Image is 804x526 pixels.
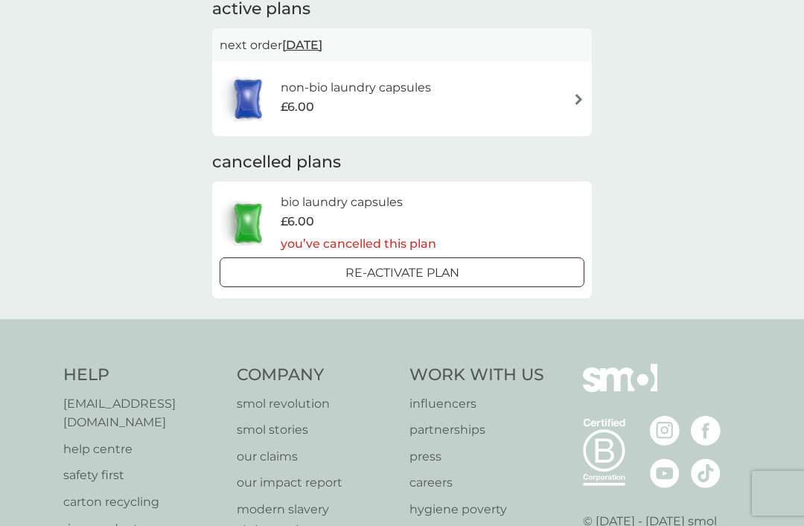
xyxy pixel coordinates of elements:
[409,473,544,493] a: careers
[691,416,721,446] img: visit the smol Facebook page
[281,234,436,254] p: you’ve cancelled this plan
[220,36,584,55] p: next order
[650,458,680,488] img: visit the smol Youtube page
[237,364,395,387] h4: Company
[237,420,395,440] a: smol stories
[583,364,657,414] img: smol
[281,212,314,231] span: £6.00
[409,500,544,519] a: hygiene poverty
[220,257,584,287] button: Re-activate Plan
[650,416,680,446] img: visit the smol Instagram page
[281,78,431,97] h6: non-bio laundry capsules
[237,394,395,414] a: smol revolution
[220,197,276,249] img: bio laundry capsules
[63,394,222,432] a: [EMAIL_ADDRESS][DOMAIN_NAME]
[282,31,322,60] span: [DATE]
[691,458,721,488] img: visit the smol Tiktok page
[63,364,222,387] h4: Help
[409,364,544,387] h4: Work With Us
[63,440,222,459] a: help centre
[63,466,222,485] a: safety first
[63,493,222,512] a: carton recycling
[409,447,544,466] a: press
[212,151,592,174] h2: cancelled plans
[281,97,314,117] span: £6.00
[281,193,436,212] h6: bio laundry capsules
[409,394,544,414] a: influencers
[409,420,544,440] a: partnerships
[220,73,276,125] img: non-bio laundry capsules
[573,94,584,105] img: arrow right
[345,263,459,283] p: Re-activate Plan
[237,447,395,466] a: our claims
[237,473,395,493] a: our impact report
